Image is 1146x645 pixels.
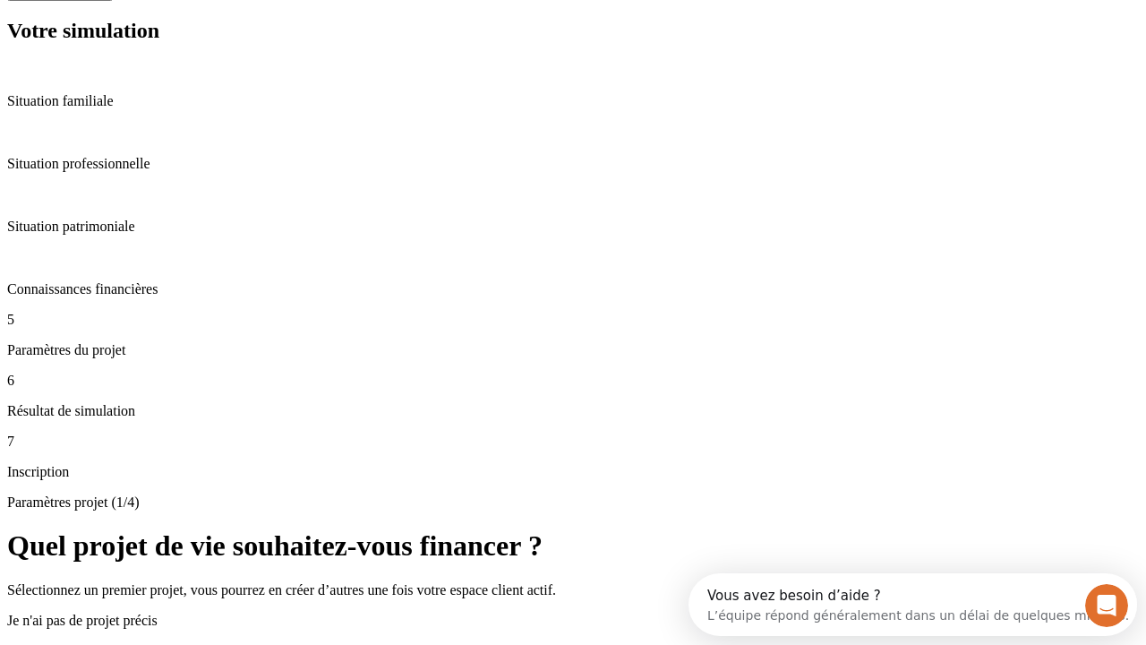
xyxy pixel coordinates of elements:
p: 7 [7,434,1139,450]
p: Situation professionnelle [7,156,1139,172]
iframe: Intercom live chat [1085,584,1128,627]
p: Situation familiale [7,93,1139,109]
p: Je n'ai pas de projet précis [7,613,1139,629]
p: Paramètres projet (1/4) [7,494,1139,511]
h2: Votre simulation [7,19,1139,43]
span: Sélectionnez un premier projet, vous pourrez en créer d’autres une fois votre espace client actif. [7,582,556,598]
div: Ouvrir le Messenger Intercom [7,7,493,56]
p: Connaissances financières [7,281,1139,297]
p: Inscription [7,464,1139,480]
h1: Quel projet de vie souhaitez-vous financer ? [7,529,1139,563]
div: L’équipe répond généralement dans un délai de quelques minutes. [19,30,440,48]
p: 6 [7,373,1139,389]
iframe: Intercom live chat discovery launcher [688,573,1137,636]
p: Situation patrimoniale [7,219,1139,235]
p: Résultat de simulation [7,403,1139,419]
p: 5 [7,312,1139,328]
p: Paramètres du projet [7,342,1139,358]
div: Vous avez besoin d’aide ? [19,15,440,30]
